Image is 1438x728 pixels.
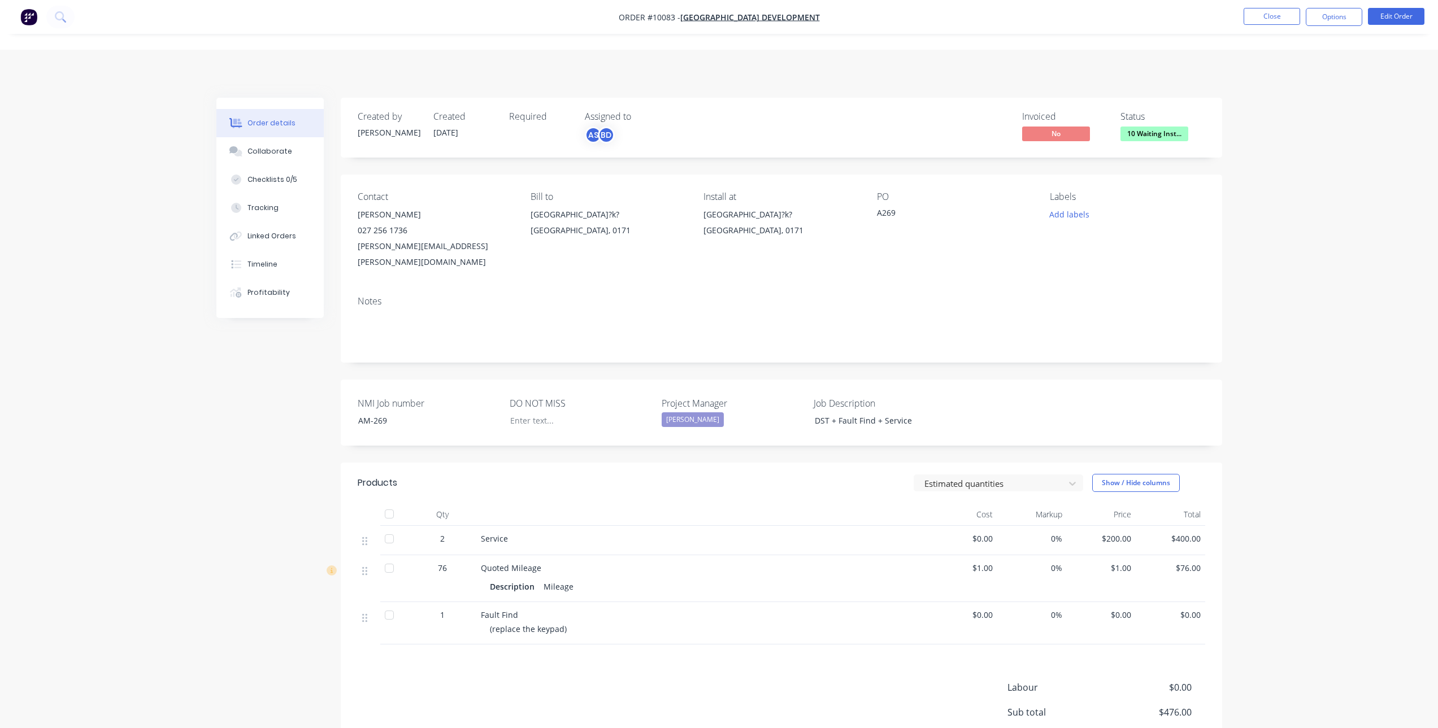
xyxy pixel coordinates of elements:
div: [PERSON_NAME][EMAIL_ADDRESS][PERSON_NAME][DOMAIN_NAME] [358,238,512,270]
button: Timeline [216,250,324,278]
div: Created by [358,111,420,122]
span: Sub total [1007,705,1108,719]
div: Linked Orders [247,231,296,241]
div: Bill to [531,191,685,202]
span: 76 [438,562,447,574]
button: Tracking [216,194,324,222]
span: $0.00 [933,609,993,621]
iframe: Intercom live chat [1400,690,1427,717]
div: Order details [247,118,296,128]
span: $1.00 [933,562,993,574]
span: $1.00 [1071,562,1132,574]
span: $476.00 [1107,705,1191,719]
span: No [1022,127,1090,141]
span: Labour [1007,681,1108,694]
span: $0.00 [933,533,993,544]
div: Cost [928,503,998,526]
div: AM-269 [349,412,490,429]
div: Created [433,111,496,122]
span: 0% [1002,562,1062,574]
button: ASBD [585,127,615,143]
div: AS [585,127,602,143]
button: Order details [216,109,324,137]
button: 10 Waiting Inst... [1120,127,1188,143]
div: Price [1067,503,1136,526]
span: 10 Waiting Inst... [1120,127,1188,141]
button: Linked Orders [216,222,324,250]
div: [GEOGRAPHIC_DATA], 0171 [703,223,858,238]
span: $400.00 [1140,533,1201,544]
span: Service [481,533,508,544]
div: [PERSON_NAME]027 256 1736[PERSON_NAME][EMAIL_ADDRESS][PERSON_NAME][DOMAIN_NAME] [358,207,512,270]
label: Project Manager [662,396,803,410]
div: [PERSON_NAME] [358,207,512,223]
div: 027 256 1736 [358,223,512,238]
span: [DATE] [433,127,458,138]
div: Invoiced [1022,111,1107,122]
div: Markup [997,503,1067,526]
label: Job Description [814,396,955,410]
span: (replace the keypad) [490,624,567,634]
span: $0.00 [1107,681,1191,694]
span: $76.00 [1140,562,1201,574]
label: DO NOT MISS [510,396,651,410]
button: Show / Hide columns [1092,474,1180,492]
div: [PERSON_NAME] [662,412,724,427]
button: Checklists 0/5 [216,165,324,194]
div: [GEOGRAPHIC_DATA]?k?[GEOGRAPHIC_DATA], 0171 [703,207,858,243]
div: Qty [409,503,476,526]
div: Status [1120,111,1205,122]
div: Notes [358,296,1205,307]
div: Description [490,578,539,595]
div: DST + Fault Find + Service [806,412,947,429]
div: Labels [1050,191,1205,202]
div: A269 [877,207,1018,223]
div: Install at [703,191,858,202]
div: [GEOGRAPHIC_DATA], 0171 [531,223,685,238]
div: Timeline [247,259,277,269]
button: Collaborate [216,137,324,165]
div: Products [358,476,397,490]
div: [GEOGRAPHIC_DATA]?k? [703,207,858,223]
div: [GEOGRAPHIC_DATA]?k?[GEOGRAPHIC_DATA], 0171 [531,207,685,243]
span: 0% [1002,609,1062,621]
div: Profitability [247,287,290,298]
div: PO [877,191,1032,202]
div: BD [598,127,615,143]
span: 1 [440,609,445,621]
div: Contact [358,191,512,202]
span: 0% [1002,533,1062,544]
div: Required [509,111,571,122]
div: Checklists 0/5 [247,175,297,185]
div: Collaborate [247,146,292,156]
span: $0.00 [1071,609,1132,621]
span: 2 [440,533,445,544]
span: Fault Find [481,609,518,620]
label: NMI Job number [358,396,499,410]
div: Tracking [247,203,279,213]
div: [GEOGRAPHIC_DATA]?k? [531,207,685,223]
span: $0.00 [1140,609,1201,621]
span: Quoted Mileage [481,563,541,573]
button: Profitability [216,278,324,307]
div: Total [1136,503,1205,526]
span: $200.00 [1071,533,1132,544]
div: [PERSON_NAME] [358,127,420,138]
div: Assigned to [585,111,698,122]
div: Mileage [539,578,578,595]
button: Add labels [1044,207,1096,222]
